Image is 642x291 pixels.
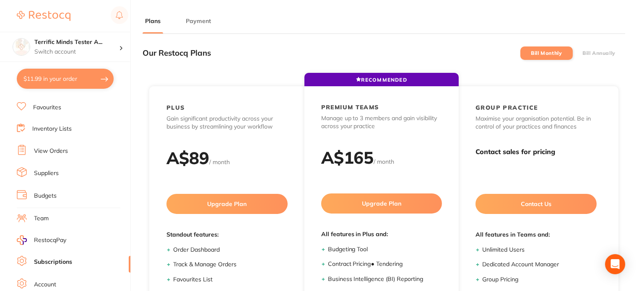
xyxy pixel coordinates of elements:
[143,17,163,25] button: Plans
[321,193,442,214] button: Upgrade Plan
[482,276,597,284] li: Group Pricing
[143,49,211,58] h3: Our Restocq Plans
[321,230,442,239] span: All features in Plus and:
[356,77,407,83] span: RECOMMENDED
[209,158,230,166] span: / month
[173,260,288,269] li: Track & Manage Orders
[34,192,57,200] a: Budgets
[328,275,442,283] li: Business Intelligence (BI) Reporting
[166,194,288,214] button: Upgrade Plan
[173,246,288,254] li: Order Dashboard
[32,125,72,133] a: Inventory Lists
[605,254,625,274] div: Open Intercom Messenger
[482,260,597,269] li: Dedicated Account Manager
[34,48,119,56] p: Switch account
[166,115,288,131] p: Gain significant productivity across your business by streamlining your workflow
[321,114,442,131] p: Manage up to 3 members and gain visibility across your practice
[34,38,119,46] h4: Terrific Minds Tester Account
[13,39,30,55] img: Terrific Minds Tester Account
[166,104,185,111] h2: PLUS
[328,260,442,268] li: Contract Pricing ● Tendering
[476,148,597,156] h3: Contact sales for pricing
[476,115,597,131] p: Maximise your organisation potential. Be in control of your practices and finances
[34,281,56,289] a: Account
[531,50,562,56] label: Bill Monthly
[17,11,70,21] img: Restocq Logo
[166,147,209,168] h2: A$ 89
[321,103,379,111] h2: PREMIUM TEAMS
[173,276,288,284] li: Favourites List
[34,236,66,245] span: RestocqPay
[374,158,395,165] span: / month
[17,69,114,89] button: $11.99 in your order
[328,245,442,254] li: Budgeting Tool
[476,231,597,239] span: All features in Teams and:
[482,246,597,254] li: Unlimited Users
[17,235,27,245] img: RestocqPay
[183,17,213,25] button: Payment
[34,169,59,178] a: Suppliers
[166,231,288,239] span: Standout features:
[17,235,66,245] a: RestocqPay
[33,103,61,112] a: Favourites
[34,147,68,155] a: View Orders
[34,214,49,223] a: Team
[17,6,70,26] a: Restocq Logo
[321,147,374,168] h2: A$ 165
[476,194,597,214] button: Contact Us
[476,104,538,111] h2: GROUP PRACTICE
[582,50,616,56] label: Bill Annually
[34,258,72,266] a: Subscriptions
